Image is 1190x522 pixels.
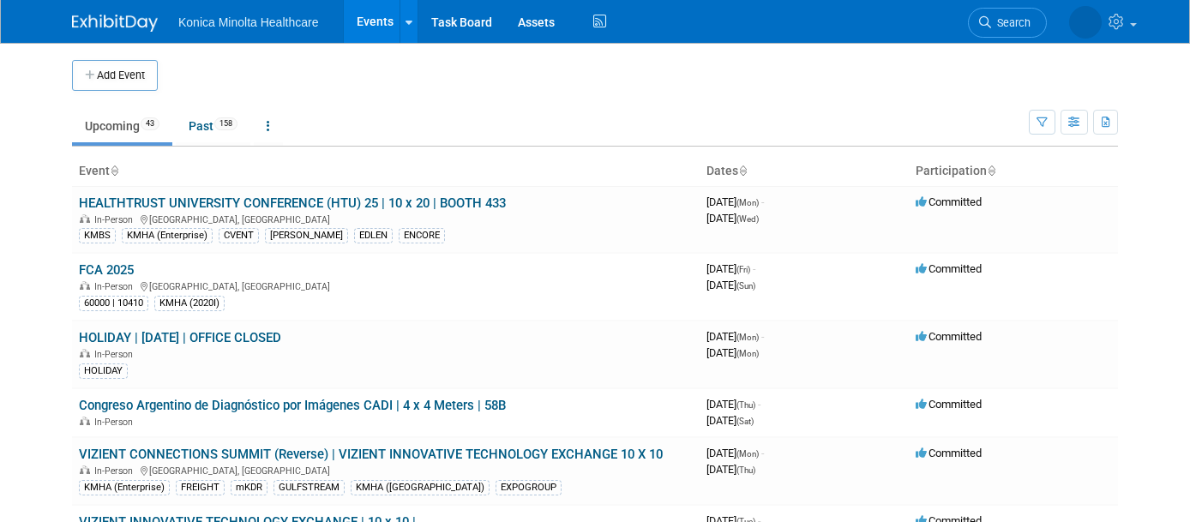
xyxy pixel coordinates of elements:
[761,447,764,459] span: -
[94,281,138,292] span: In-Person
[214,117,237,130] span: 158
[761,195,764,208] span: -
[736,214,759,224] span: (Wed)
[79,447,663,462] a: VIZIENT CONNECTIONS SUMMIT (Reverse) | VIZIENT INNOVATIVE TECHNOLOGY EXCHANGE 10 X 10
[761,330,764,343] span: -
[231,480,267,495] div: mKDR
[736,400,755,410] span: (Thu)
[219,228,259,243] div: CVENT
[79,262,134,278] a: FCA 2025
[72,60,158,91] button: Add Event
[141,117,159,130] span: 43
[736,265,750,274] span: (Fri)
[79,463,693,477] div: [GEOGRAPHIC_DATA], [GEOGRAPHIC_DATA]
[79,296,148,311] div: 60000 | 10410
[706,414,754,427] span: [DATE]
[758,398,760,411] span: -
[80,214,90,223] img: In-Person Event
[736,198,759,207] span: (Mon)
[706,463,755,476] span: [DATE]
[706,212,759,225] span: [DATE]
[265,228,348,243] div: [PERSON_NAME]
[968,8,1047,38] a: Search
[991,16,1031,29] span: Search
[706,447,764,459] span: [DATE]
[72,110,172,142] a: Upcoming43
[987,164,995,177] a: Sort by Participation Type
[94,417,138,428] span: In-Person
[706,398,760,411] span: [DATE]
[736,333,759,342] span: (Mon)
[738,164,747,177] a: Sort by Start Date
[706,346,759,359] span: [DATE]
[94,214,138,225] span: In-Person
[176,480,225,495] div: FREIGHT
[706,195,764,208] span: [DATE]
[122,228,213,243] div: KMHA (Enterprise)
[909,157,1118,186] th: Participation
[736,349,759,358] span: (Mon)
[80,465,90,474] img: In-Person Event
[178,15,318,29] span: Konica Minolta Healthcare
[79,363,128,379] div: HOLIDAY
[72,15,158,32] img: ExhibitDay
[916,195,982,208] span: Committed
[736,465,755,475] span: (Thu)
[916,330,982,343] span: Committed
[706,279,755,291] span: [DATE]
[399,228,445,243] div: ENCORE
[79,195,506,211] a: HEALTHTRUST UNIVERSITY CONFERENCE (HTU) 25 | 10 x 20 | BOOTH 433
[79,212,693,225] div: [GEOGRAPHIC_DATA], [GEOGRAPHIC_DATA]
[736,417,754,426] span: (Sat)
[94,349,138,360] span: In-Person
[79,279,693,292] div: [GEOGRAPHIC_DATA], [GEOGRAPHIC_DATA]
[1069,6,1102,39] img: Annette O'Mahoney
[706,330,764,343] span: [DATE]
[706,262,755,275] span: [DATE]
[79,330,281,345] a: HOLIDAY | [DATE] | OFFICE CLOSED
[273,480,345,495] div: GULFSTREAM
[351,480,490,495] div: KMHA ([GEOGRAPHIC_DATA])
[700,157,909,186] th: Dates
[736,449,759,459] span: (Mon)
[80,349,90,357] img: In-Person Event
[496,480,562,495] div: EXPOGROUP
[176,110,250,142] a: Past158
[354,228,393,243] div: EDLEN
[736,281,755,291] span: (Sun)
[916,447,982,459] span: Committed
[154,296,225,311] div: KMHA (2020I)
[79,480,170,495] div: KMHA (Enterprise)
[110,164,118,177] a: Sort by Event Name
[79,228,116,243] div: KMBS
[79,398,506,413] a: Congreso Argentino de Diagnóstico por Imágenes CADI | 4 x 4 Meters | 58B
[80,417,90,425] img: In-Person Event
[916,262,982,275] span: Committed
[72,157,700,186] th: Event
[916,398,982,411] span: Committed
[94,465,138,477] span: In-Person
[80,281,90,290] img: In-Person Event
[753,262,755,275] span: -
